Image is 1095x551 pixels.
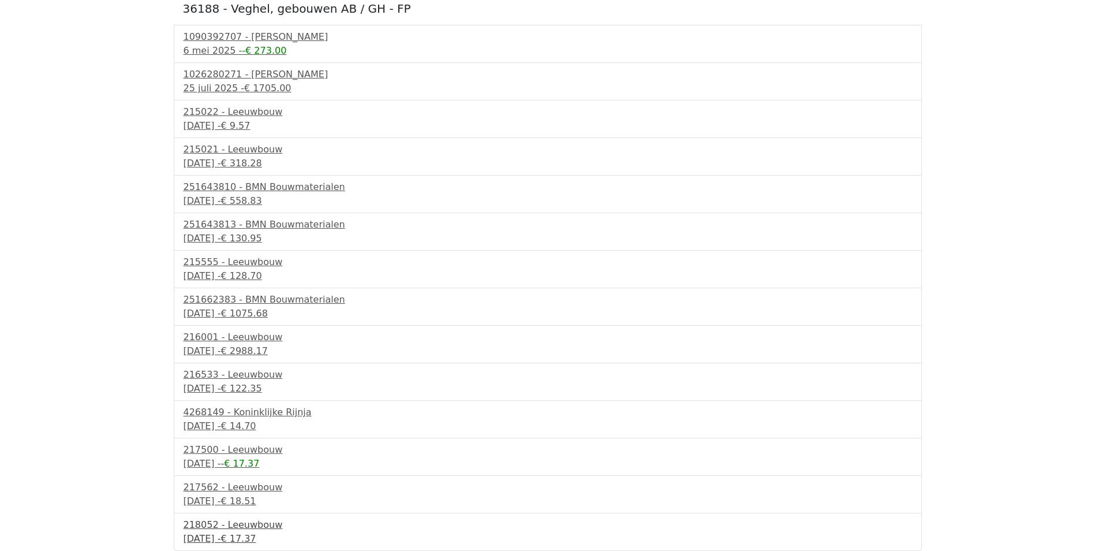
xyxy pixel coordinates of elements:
[184,180,912,208] a: 251643810 - BMN Bouwmaterialen[DATE] -€ 558.83
[184,344,912,358] div: [DATE] -
[221,233,261,244] span: € 130.95
[184,81,912,95] div: 25 juli 2025 -
[184,68,912,95] a: 1026280271 - [PERSON_NAME]25 juli 2025 -€ 1705.00
[184,443,912,457] div: 217500 - Leeuwbouw
[184,293,912,307] div: 251662383 - BMN Bouwmaterialen
[221,458,259,469] span: -€ 17.37
[184,518,912,546] a: 218052 - Leeuwbouw[DATE] -€ 17.37
[244,83,291,94] span: € 1705.00
[184,269,912,283] div: [DATE] -
[184,44,912,58] div: 6 mei 2025 -
[183,2,913,16] h5: 36188 - Veghel, gebouwen AB / GH - FP
[184,119,912,133] div: [DATE] -
[184,194,912,208] div: [DATE] -
[221,195,261,206] span: € 558.83
[184,481,912,494] div: 217562 - Leeuwbouw
[184,255,912,269] div: 215555 - Leeuwbouw
[184,457,912,471] div: [DATE] -
[184,105,912,133] a: 215022 - Leeuwbouw[DATE] -€ 9.57
[184,218,912,245] a: 251643813 - BMN Bouwmaterialen[DATE] -€ 130.95
[184,330,912,344] div: 216001 - Leeuwbouw
[184,368,912,382] div: 216533 - Leeuwbouw
[221,533,256,544] span: € 17.37
[221,158,261,169] span: € 318.28
[242,45,286,56] span: -€ 273.00
[184,157,912,170] div: [DATE] -
[184,218,912,232] div: 251643813 - BMN Bouwmaterialen
[221,270,261,281] span: € 128.70
[184,368,912,396] a: 216533 - Leeuwbouw[DATE] -€ 122.35
[221,345,267,356] span: € 2988.17
[184,405,912,419] div: 4268149 - Koninklijke Rijnja
[184,443,912,471] a: 217500 - Leeuwbouw[DATE] --€ 17.37
[221,120,250,131] span: € 9.57
[184,255,912,283] a: 215555 - Leeuwbouw[DATE] -€ 128.70
[184,68,912,81] div: 1026280271 - [PERSON_NAME]
[184,481,912,508] a: 217562 - Leeuwbouw[DATE] -€ 18.51
[184,382,912,396] div: [DATE] -
[221,383,261,394] span: € 122.35
[184,143,912,157] div: 215021 - Leeuwbouw
[184,405,912,433] a: 4268149 - Koninklijke Rijnja[DATE] -€ 14.70
[184,494,912,508] div: [DATE] -
[184,532,912,546] div: [DATE] -
[221,496,256,507] span: € 18.51
[184,105,912,119] div: 215022 - Leeuwbouw
[221,308,267,319] span: € 1075.68
[184,419,912,433] div: [DATE] -
[184,143,912,170] a: 215021 - Leeuwbouw[DATE] -€ 318.28
[184,293,912,321] a: 251662383 - BMN Bouwmaterialen[DATE] -€ 1075.68
[184,30,912,58] a: 1090392707 - [PERSON_NAME]6 mei 2025 --€ 273.00
[184,307,912,321] div: [DATE] -
[184,180,912,194] div: 251643810 - BMN Bouwmaterialen
[184,30,912,44] div: 1090392707 - [PERSON_NAME]
[221,420,256,431] span: € 14.70
[184,232,912,245] div: [DATE] -
[184,330,912,358] a: 216001 - Leeuwbouw[DATE] -€ 2988.17
[184,518,912,532] div: 218052 - Leeuwbouw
